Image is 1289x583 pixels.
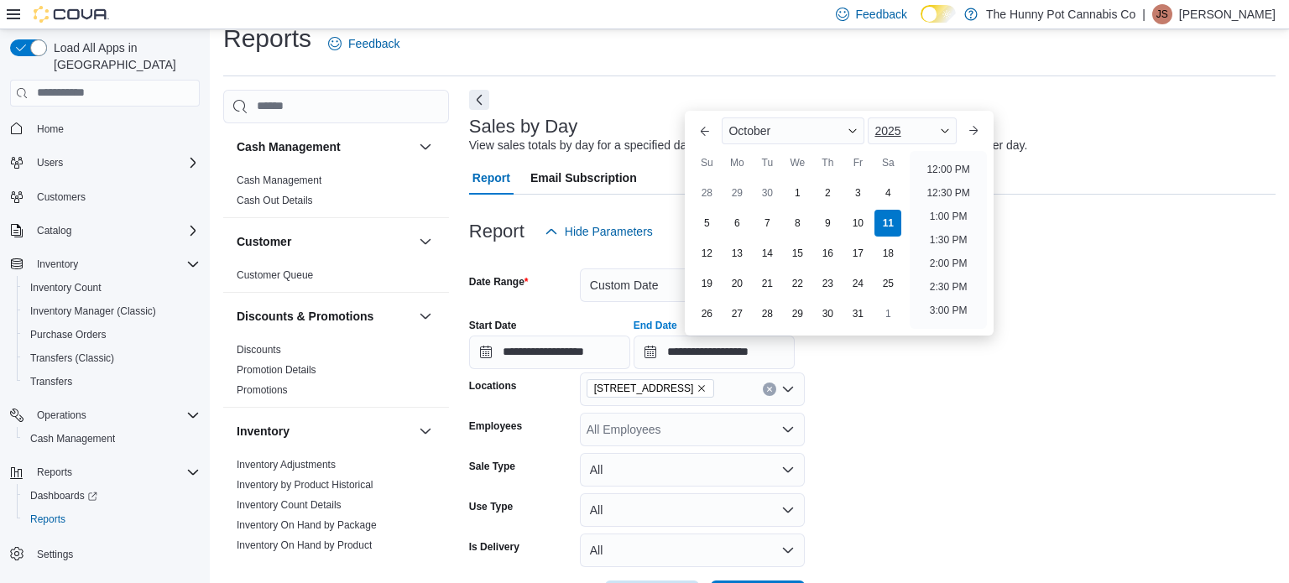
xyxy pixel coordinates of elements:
h3: Inventory [237,423,290,440]
a: Inventory by Product Historical [237,479,373,491]
div: day-21 [754,270,780,297]
div: day-16 [814,240,841,267]
label: Is Delivery [469,540,519,554]
label: Date Range [469,275,529,289]
div: day-6 [723,210,750,237]
div: day-23 [814,270,841,297]
div: day-10 [844,210,871,237]
button: Transfers [17,370,206,393]
div: day-2 [814,180,841,206]
button: Catalog [30,221,78,241]
a: Inventory Count [23,278,108,298]
span: Inventory Manager (Classic) [30,305,156,318]
div: View sales totals by day for a specified date range. Details include payment methods and tax type... [469,137,1028,154]
button: All [580,493,805,527]
li: 12:00 PM [920,159,976,180]
button: Catalog [3,219,206,242]
label: Employees [469,419,522,433]
a: Inventory On Hand by Package [237,519,377,531]
button: Open list of options [781,383,795,396]
span: Settings [37,548,73,561]
span: 2025 [874,124,900,138]
span: Email Subscription [530,161,637,195]
div: day-14 [754,240,780,267]
button: Previous Month [691,117,718,144]
span: Reports [23,509,200,529]
div: day-11 [874,210,901,237]
label: Start Date [469,319,517,332]
p: [PERSON_NAME] [1179,4,1276,24]
span: Catalog [37,224,71,237]
button: Remove 2500 Hurontario St from selection in this group [697,383,707,393]
span: Customers [30,186,200,207]
span: Inventory Count [23,278,200,298]
h3: Discounts & Promotions [237,308,373,325]
a: Home [30,119,70,139]
span: Cash Management [30,432,115,445]
span: Inventory Adjustments [237,458,336,471]
button: Operations [30,405,93,425]
button: Reports [17,508,206,531]
a: Cash Management [237,174,321,186]
div: day-27 [723,300,750,327]
button: Customer [415,232,436,252]
span: Transfers [23,372,200,392]
div: day-5 [693,210,720,237]
p: | [1142,4,1145,24]
div: day-22 [784,270,811,297]
a: Promotion Details [237,364,316,376]
span: Settings [30,543,200,564]
button: All [580,534,805,567]
a: Inventory Count Details [237,499,342,511]
div: Mo [723,149,750,176]
div: Fr [844,149,871,176]
label: End Date [634,319,677,332]
li: 1:30 PM [923,230,974,250]
a: Promotions [237,384,288,396]
h3: Report [469,221,524,242]
div: day-15 [784,240,811,267]
span: Reports [30,462,200,482]
button: Settings [3,541,206,565]
div: Cash Management [223,170,449,217]
div: We [784,149,811,176]
span: Transfers (Classic) [23,348,200,368]
button: Inventory [3,252,206,276]
span: Inventory On Hand by Product [237,539,372,552]
div: day-17 [844,240,871,267]
span: Customers [37,190,86,204]
a: Feedback [321,27,406,60]
span: Reports [30,513,65,526]
span: Dashboards [23,486,200,506]
a: Purchase Orders [23,325,113,345]
span: Users [30,153,200,173]
li: 2:00 PM [923,253,974,273]
button: Cash Management [17,427,206,450]
div: day-28 [754,300,780,327]
div: Button. Open the year selector. 2025 is currently selected. [868,117,956,144]
div: day-19 [693,270,720,297]
div: day-24 [844,270,871,297]
button: Cash Management [237,138,412,155]
a: Inventory Transactions [237,560,338,571]
div: Th [814,149,841,176]
div: Jessica Steinmetz [1152,4,1172,24]
div: day-1 [784,180,811,206]
span: Inventory by Product Historical [237,478,373,492]
button: Inventory [237,423,412,440]
label: Use Type [469,500,513,513]
span: Reports [37,466,72,479]
span: Report [472,161,510,195]
input: Dark Mode [921,5,956,23]
span: Hide Parameters [565,223,653,240]
span: Promotions [237,383,288,397]
div: day-30 [814,300,841,327]
span: Customer Queue [237,268,313,282]
a: Inventory Manager (Classic) [23,301,163,321]
input: Press the down key to open a popover containing a calendar. [469,336,630,369]
button: Transfers (Classic) [17,346,206,370]
div: Customer [223,265,449,292]
button: Next [469,90,489,110]
a: Dashboards [23,486,104,506]
span: JS [1156,4,1168,24]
